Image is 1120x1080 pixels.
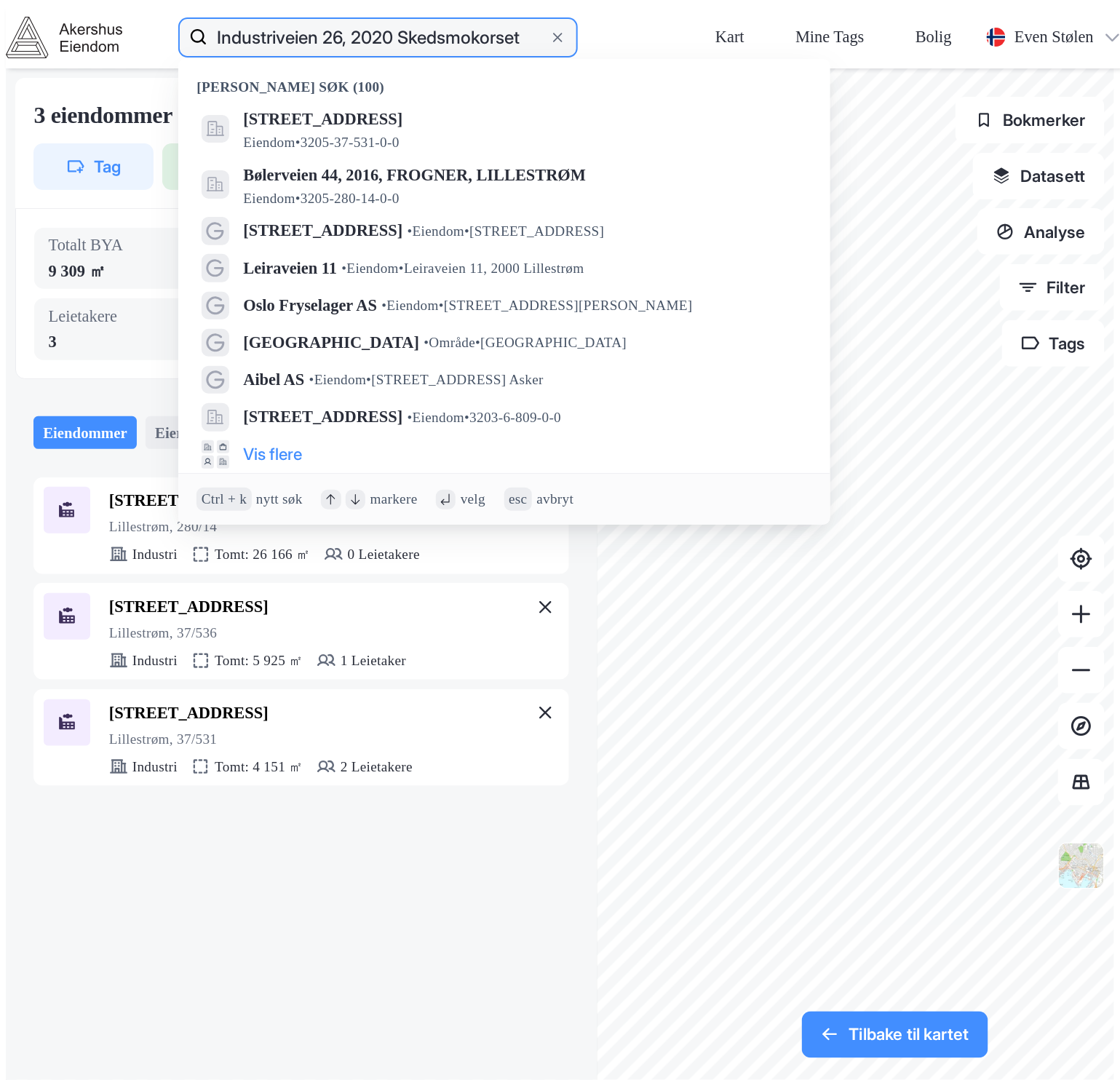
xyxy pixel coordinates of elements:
div: Industri [132,545,178,564]
div: Tomt: 26 166 ㎡ [215,545,310,564]
div: 3 [49,329,187,355]
span: Leiraveien 11 [243,255,337,282]
span: Område • [GEOGRAPHIC_DATA] [424,333,627,352]
div: [STREET_ADDRESS] [109,699,413,727]
div: 0 Leietakere [348,545,420,564]
div: esc [504,488,532,511]
div: [PERSON_NAME] søk (100) [178,59,830,101]
div: Leietakere [49,303,187,330]
button: Analyse [977,208,1105,255]
button: Tag [33,143,153,190]
div: Ctrl + k [196,488,251,511]
div: Kart [715,23,744,51]
div: Tomt: 4 151 ㎡ [215,758,303,777]
div: velg [461,490,485,509]
div: Eiere [146,416,226,449]
div: Totalt BYA [49,232,187,258]
span: Eiendom • [STREET_ADDRESS] Asker [309,370,544,389]
div: [STREET_ADDRESS] [109,593,406,621]
div: 3 eiendommer [33,97,177,134]
span: Eiendom • [STREET_ADDRESS][PERSON_NAME] [381,296,693,315]
span: [STREET_ADDRESS] [243,403,402,431]
span: Bølerveien 44, 2016, FROGNER, LILLESTRØM [243,162,802,189]
div: Kontrollprogram for chat [1047,1010,1120,1080]
iframe: Chat Widget [1047,1010,1120,1080]
span: Eiendom • 3203-6-809-0-0 [408,408,562,427]
button: Datasett [973,153,1105,199]
span: • [424,335,429,350]
span: • [408,410,413,425]
span: [STREET_ADDRESS] [243,217,402,245]
div: markere [370,490,418,509]
div: Even Stølen [1014,23,1094,51]
div: Lillestrøm, 280/14 [109,517,420,536]
div: Bolig [916,23,952,51]
div: Tomt: 5 925 ㎡ [215,651,303,670]
span: Eiendom • Leiraveien 11, 2000 Lillestrøm [341,259,584,278]
div: [STREET_ADDRESS] [109,487,420,515]
button: Vis flere [243,440,302,468]
span: Eiendom • [STREET_ADDRESS] [408,222,605,241]
span: • [309,372,314,387]
button: Tags [1002,320,1105,367]
span: [STREET_ADDRESS] [243,106,802,133]
span: Eiendom • 3205-280-14-0-0 [243,189,399,208]
div: Lillestrøm, 37/536 [109,624,406,643]
div: Industri [132,651,178,670]
img: Z [1057,841,1106,891]
span: • [408,223,413,239]
div: Eiendommer [33,416,136,449]
button: Eksporter til Excel [162,143,364,190]
button: Tilbake til kartet [802,1012,988,1058]
span: • [341,261,346,276]
div: 1 Leietaker [341,651,406,670]
span: Oslo Fryselager AS [243,292,377,319]
span: • [381,298,386,313]
button: Bokmerker [956,97,1105,143]
div: 9 309 ㎡ [49,258,187,285]
div: nytt søk [256,490,303,509]
div: Mine Tags [795,23,864,51]
span: Eiendom • 3205-37-531-0-0 [243,133,399,152]
div: Industri [132,758,178,777]
div: 2 Leietakere [341,758,413,777]
span: Aibel AS [243,366,304,394]
div: avbryt [536,490,573,509]
input: Søk på adresse, matrikkel, gårdeiere, leietakere eller personer [207,14,549,60]
div: Lillestrøm, 37/531 [109,730,413,749]
button: Filter [1000,264,1105,311]
img: akershus-eiendom-logo.9091f326c980b4bce74ccdd9f866810c.svg [6,17,122,58]
span: [GEOGRAPHIC_DATA] [243,329,419,357]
